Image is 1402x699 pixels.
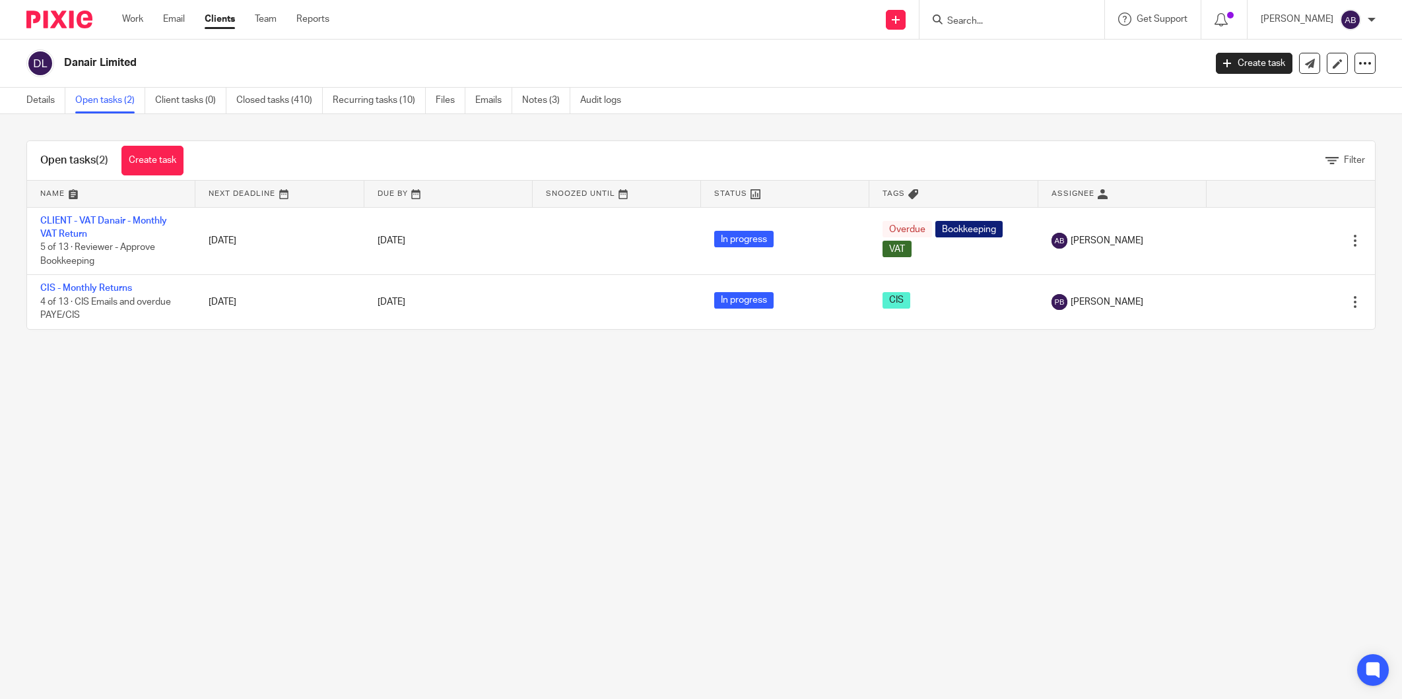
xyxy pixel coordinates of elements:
[26,49,54,77] img: svg%3E
[255,13,277,26] a: Team
[522,88,570,113] a: Notes (3)
[40,154,108,167] h1: Open tasks
[883,221,932,237] span: Overdue
[40,297,171,320] span: 4 of 13 · CIS Emails and overdue PAYE/CIS
[195,207,364,275] td: [DATE]
[96,155,108,166] span: (2)
[26,88,65,113] a: Details
[296,13,329,26] a: Reports
[580,88,631,113] a: Audit logs
[1216,53,1292,74] a: Create task
[1051,294,1067,310] img: svg%3E
[1340,9,1361,30] img: svg%3E
[935,221,1003,237] span: Bookkeeping
[883,292,910,309] span: CIS
[1261,13,1333,26] p: [PERSON_NAME]
[1051,233,1067,249] img: svg%3E
[883,190,905,197] span: Tags
[436,88,465,113] a: Files
[1071,295,1143,309] span: [PERSON_NAME]
[122,13,143,26] a: Work
[75,88,145,113] a: Open tasks (2)
[1071,234,1143,247] span: [PERSON_NAME]
[714,190,747,197] span: Status
[163,13,185,26] a: Email
[236,88,323,113] a: Closed tasks (410)
[333,88,426,113] a: Recurring tasks (10)
[40,216,167,239] a: CLIENT - VAT Danair - Monthly VAT Return
[64,56,970,70] h2: Danair Limited
[26,11,92,28] img: Pixie
[546,190,615,197] span: Snoozed Until
[1344,156,1365,165] span: Filter
[195,275,364,329] td: [DATE]
[40,284,132,293] a: CIS - Monthly Returns
[155,88,226,113] a: Client tasks (0)
[883,241,912,257] span: VAT
[40,243,155,266] span: 5 of 13 · Reviewer - Approve Bookkeeping
[946,16,1065,28] input: Search
[121,146,184,175] a: Create task
[475,88,512,113] a: Emails
[714,292,774,309] span: In progress
[205,13,235,26] a: Clients
[1137,15,1187,24] span: Get Support
[378,236,405,245] span: [DATE]
[714,231,774,247] span: In progress
[378,297,405,307] span: [DATE]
